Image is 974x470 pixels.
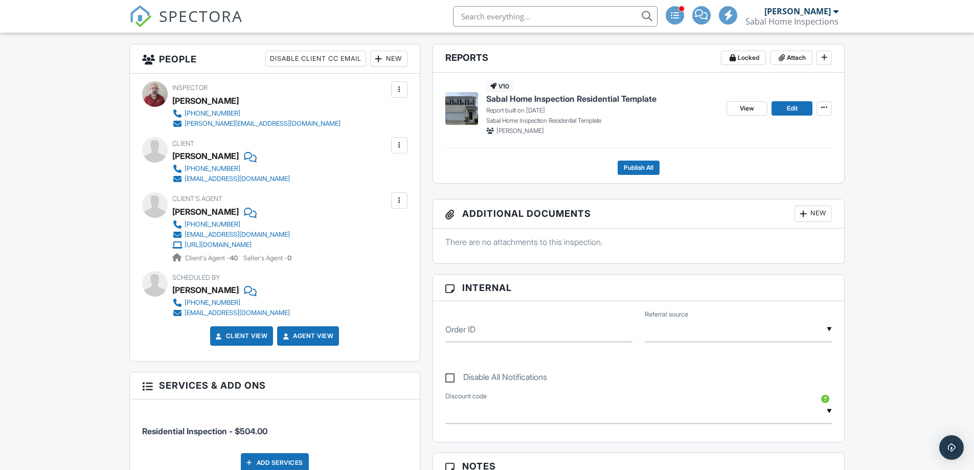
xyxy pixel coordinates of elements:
[185,220,240,229] div: [PHONE_NUMBER]
[185,165,240,173] div: [PHONE_NUMBER]
[159,5,243,27] span: SPECTORA
[265,51,366,67] div: Disable Client CC Email
[172,298,290,308] a: [PHONE_NUMBER]
[172,219,290,230] a: [PHONE_NUMBER]
[453,6,658,27] input: Search everything...
[281,331,333,341] a: Agent View
[745,16,839,27] div: Sabal Home Inspections
[142,407,407,445] li: Service: Residential Inspection
[130,44,420,74] h3: People
[172,84,208,92] span: Inspector
[185,231,290,239] div: [EMAIL_ADDRESS][DOMAIN_NAME]
[172,140,194,147] span: Client
[172,108,341,119] a: [PHONE_NUMBER]
[172,274,220,281] span: Scheduled By
[142,426,267,436] span: Residential Inspection - $504.00
[939,435,964,460] div: Open Intercom Messenger
[287,254,291,262] strong: 0
[172,174,290,184] a: [EMAIL_ADDRESS][DOMAIN_NAME]
[645,310,688,319] label: Referral source
[433,199,845,229] h3: Additional Documents
[795,206,832,222] div: New
[185,109,240,118] div: [PHONE_NUMBER]
[185,309,290,317] div: [EMAIL_ADDRESS][DOMAIN_NAME]
[445,236,832,248] p: There are no attachments to this inspection.
[172,282,239,298] div: [PERSON_NAME]
[185,254,239,262] span: Client's Agent -
[214,331,268,341] a: Client View
[172,164,290,174] a: [PHONE_NUMBER]
[172,240,290,250] a: [URL][DOMAIN_NAME]
[370,51,407,67] div: New
[185,299,240,307] div: [PHONE_NUMBER]
[445,392,487,401] label: Discount code
[445,372,547,385] label: Disable All Notifications
[172,119,341,129] a: [PERSON_NAME][EMAIL_ADDRESS][DOMAIN_NAME]
[172,308,290,318] a: [EMAIL_ADDRESS][DOMAIN_NAME]
[172,148,239,164] div: [PERSON_NAME]
[185,175,290,183] div: [EMAIL_ADDRESS][DOMAIN_NAME]
[172,204,239,219] a: [PERSON_NAME]
[764,6,831,16] div: [PERSON_NAME]
[130,372,420,399] h3: Services & Add ons
[243,254,291,262] span: Seller's Agent -
[445,324,475,335] label: Order ID
[433,275,845,301] h3: Internal
[129,5,152,28] img: The Best Home Inspection Software - Spectora
[172,230,290,240] a: [EMAIL_ADDRESS][DOMAIN_NAME]
[185,120,341,128] div: [PERSON_NAME][EMAIL_ADDRESS][DOMAIN_NAME]
[185,241,252,249] div: [URL][DOMAIN_NAME]
[230,254,238,262] strong: 40
[172,93,239,108] div: [PERSON_NAME]
[129,14,243,35] a: SPECTORA
[172,195,222,203] span: Client's Agent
